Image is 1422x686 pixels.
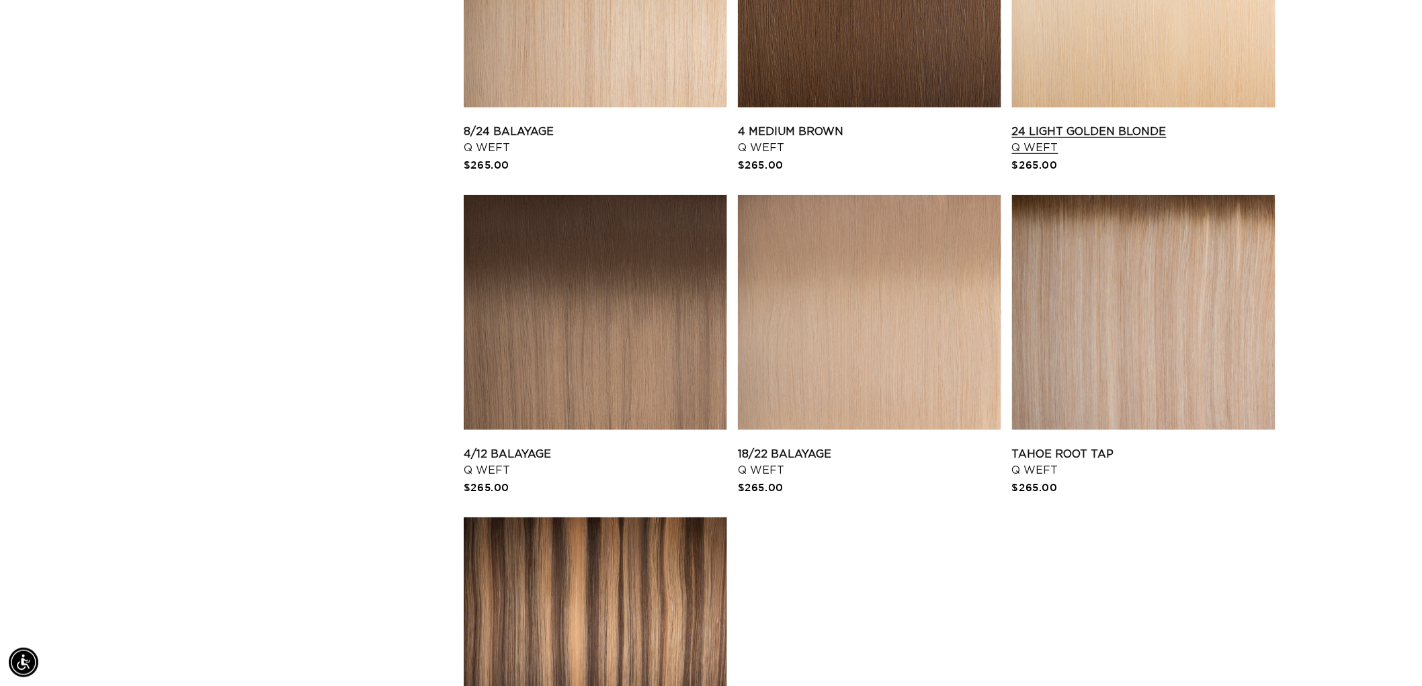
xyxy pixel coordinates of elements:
[1012,446,1275,478] a: Tahoe Root Tap Q Weft
[464,446,727,478] a: 4/12 Balayage Q Weft
[1235,541,1422,686] iframe: Chat Widget
[1012,124,1275,156] a: 24 Light Golden Blonde Q Weft
[464,124,727,156] a: 8/24 Balayage Q Weft
[738,124,1001,156] a: 4 Medium Brown Q Weft
[738,446,1001,478] a: 18/22 Balayage Q Weft
[9,648,38,677] div: Accessibility Menu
